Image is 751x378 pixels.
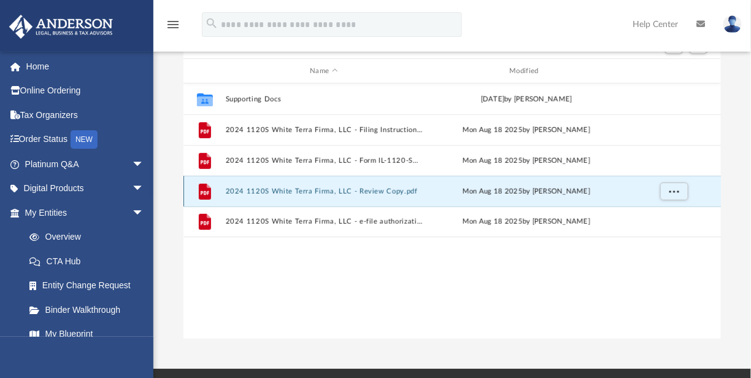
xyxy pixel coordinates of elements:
img: User Pic [723,15,742,33]
a: Overview [17,225,163,250]
img: Anderson Advisors Platinum Portal [6,15,117,39]
a: Tax Organizers [9,103,163,127]
a: Order StatusNEW [9,127,163,152]
div: grid [183,84,722,339]
div: [DATE] by [PERSON_NAME] [428,94,625,105]
a: My Blueprint [17,322,156,347]
span: arrow_drop_down [132,152,156,177]
div: NEW [71,130,98,149]
a: CTA Hub [17,249,163,274]
a: Home [9,54,163,79]
i: menu [166,17,180,32]
span: arrow_drop_down [132,176,156,202]
div: Mon Aug 18 2025 by [PERSON_NAME] [428,156,625,167]
div: Name [225,66,422,77]
i: search [205,17,218,30]
a: Entity Change Request [17,274,163,298]
a: Platinum Q&Aarrow_drop_down [9,152,163,176]
button: More options [660,183,688,201]
a: Digital Productsarrow_drop_down [9,176,163,201]
span: arrow_drop_down [132,200,156,226]
button: 2024 1120S White Terra Firma, LLC - Form IL-1120-ST-V Payment Voucher.pdf [225,157,422,165]
div: Mon Aug 18 2025 by [PERSON_NAME] [428,217,625,228]
div: Mon Aug 18 2025 by [PERSON_NAME] [428,125,625,136]
div: Mon Aug 18 2025 by [PERSON_NAME] [428,186,625,197]
a: Online Ordering [9,79,163,103]
a: My Entitiesarrow_drop_down [9,200,163,225]
button: 2024 1120S White Terra Firma, LLC - Filing Instructions.pdf [225,126,422,134]
a: menu [166,23,180,32]
button: 2024 1120S White Terra Firma, LLC - Review Copy.pdf [225,187,422,195]
button: 2024 1120S White Terra Firma, LLC - e-file authorization - please sign.pdf [225,218,422,226]
div: id [630,66,716,77]
div: Modified [428,66,625,77]
a: Binder Walkthrough [17,297,163,322]
button: Supporting Docs [225,95,422,103]
div: id [188,66,219,77]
